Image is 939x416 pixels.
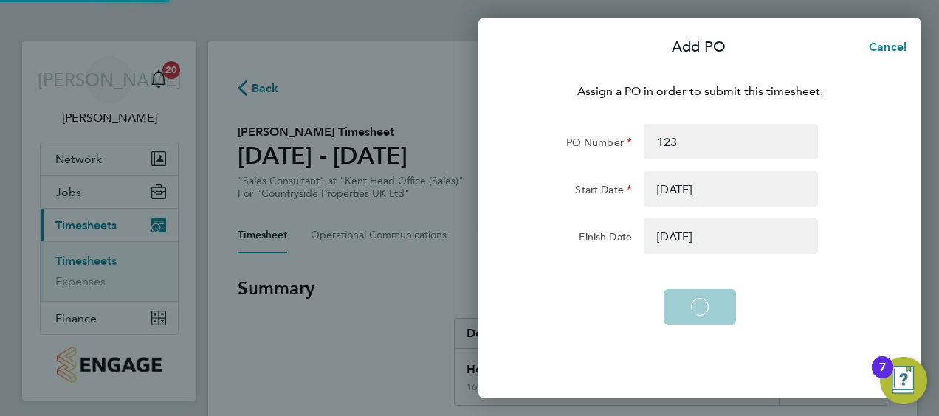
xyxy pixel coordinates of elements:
label: PO Number [566,136,632,153]
button: Open Resource Center, 7 new notifications [880,357,927,404]
p: Add PO [672,37,726,58]
input: Enter PO Number [644,124,818,159]
label: Finish Date [579,230,632,248]
span: Cancel [864,40,907,54]
label: Start Date [575,183,632,201]
button: Cancel [845,32,921,62]
div: 7 [879,367,886,386]
p: Assign a PO in order to submit this timesheet. [520,83,880,100]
